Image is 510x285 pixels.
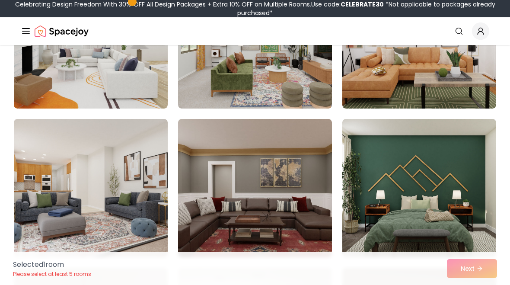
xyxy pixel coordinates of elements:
[35,22,89,40] a: Spacejoy
[13,259,91,270] p: Selected 1 room
[35,22,89,40] img: Spacejoy Logo
[14,119,168,257] img: Room room-88
[21,17,489,45] nav: Global
[342,119,496,257] img: Room room-90
[178,119,332,257] img: Room room-89
[13,271,91,278] p: Please select at least 5 rooms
